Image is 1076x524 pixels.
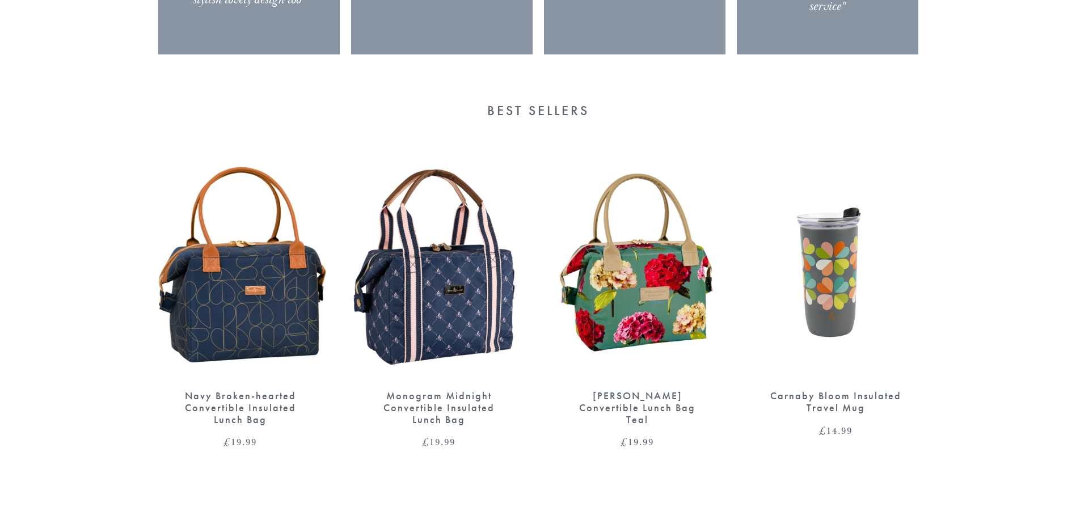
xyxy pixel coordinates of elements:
[748,152,924,379] img: Carnaby Bloom Insulated Travel Mug
[351,152,527,447] a: Monogram Midnight Convertible Lunch Bag Monogram Midnight Convertible Insulated Lunch Bag £19.99
[172,390,309,425] div: Navy Broken-hearted Convertible Insulated Lunch Bag
[223,435,231,449] span: £
[223,435,257,449] bdi: 19.99
[819,424,853,437] bdi: 14.99
[351,152,527,379] img: Monogram Midnight Convertible Lunch Bag
[153,152,328,447] a: Navy Broken-hearted Convertible Insulated Lunch Bag Navy Broken-hearted Convertible Insulated Lun...
[153,152,328,379] img: Navy Broken-hearted Convertible Insulated Lunch Bag
[422,435,455,449] bdi: 19.99
[819,424,826,437] span: £
[422,435,429,449] span: £
[621,435,628,449] span: £
[153,103,924,119] h3: Best Sellers
[371,390,507,425] div: Monogram Midnight Convertible Insulated Lunch Bag
[621,435,654,449] bdi: 19.99
[550,152,725,447] a: Sarah Kelleher convertible lunch bag teal [PERSON_NAME] Convertible Lunch Bag Teal £19.99
[748,152,924,436] a: Carnaby Bloom Insulated Travel Mug Carnaby Bloom Insulated Travel Mug £14.99
[569,390,706,425] div: [PERSON_NAME] Convertible Lunch Bag Teal
[550,152,725,379] img: Sarah Kelleher convertible lunch bag teal
[768,390,904,413] div: Carnaby Bloom Insulated Travel Mug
